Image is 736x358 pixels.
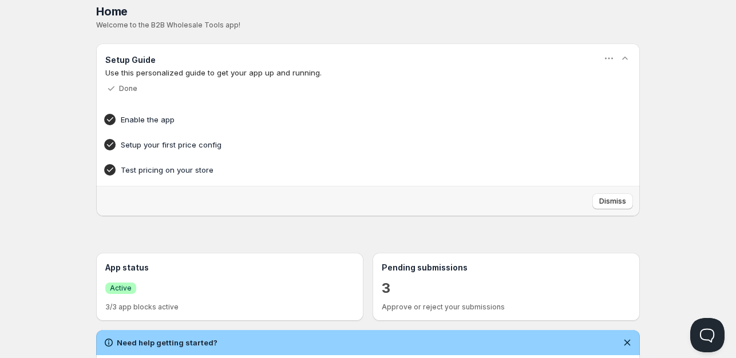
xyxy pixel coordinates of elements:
span: Home [96,5,128,18]
p: Welcome to the B2B Wholesale Tools app! [96,21,640,30]
h4: Test pricing on your store [121,164,580,176]
button: Dismiss notification [619,335,635,351]
p: 3/3 app blocks active [105,303,354,312]
h2: Need help getting started? [117,337,217,348]
p: Use this personalized guide to get your app up and running. [105,67,631,78]
h3: Pending submissions [382,262,631,273]
h4: Enable the app [121,114,580,125]
p: Approve or reject your submissions [382,303,631,312]
h3: Setup Guide [105,54,156,66]
button: Dismiss [592,193,633,209]
h4: Setup your first price config [121,139,580,150]
h3: App status [105,262,354,273]
p: Done [119,84,137,93]
a: SuccessActive [105,282,136,294]
span: Dismiss [599,197,626,206]
iframe: Help Scout Beacon - Open [690,318,725,352]
span: Active [110,284,132,293]
a: 3 [382,279,390,297]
